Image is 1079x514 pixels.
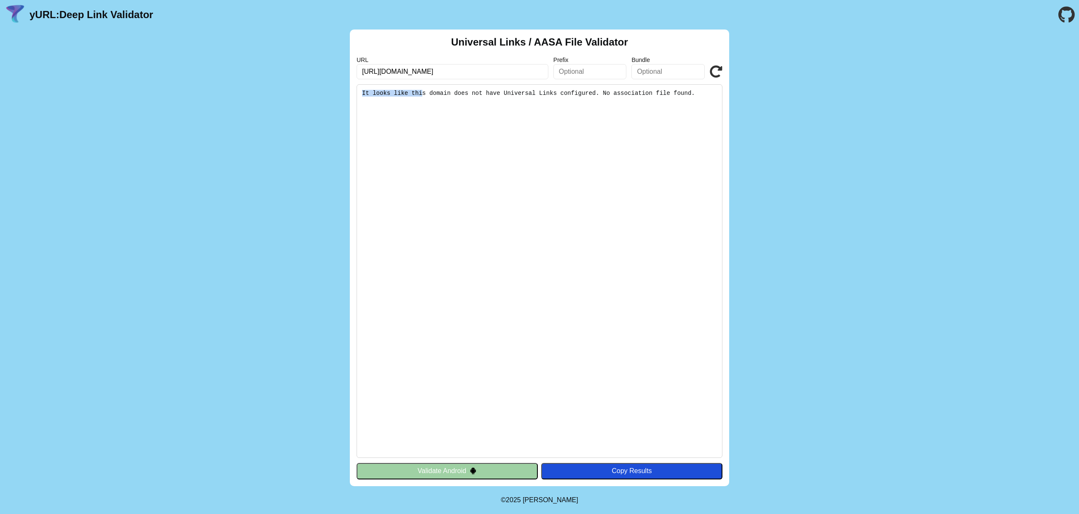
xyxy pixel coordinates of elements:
img: droidIcon.svg [470,467,477,474]
input: Optional [553,64,627,79]
img: yURL Logo [4,4,26,26]
footer: © [501,486,578,514]
span: 2025 [506,496,521,503]
input: Optional [631,64,705,79]
a: Michael Ibragimchayev's Personal Site [523,496,578,503]
label: URL [357,57,548,63]
pre: It looks like this domain does not have Universal Links configured. No association file found. [357,84,722,458]
div: Copy Results [545,467,718,475]
label: Prefix [553,57,627,63]
button: Copy Results [541,463,722,479]
input: Required [357,64,548,79]
h2: Universal Links / AASA File Validator [451,36,628,48]
button: Validate Android [357,463,538,479]
label: Bundle [631,57,705,63]
a: yURL:Deep Link Validator [30,9,153,21]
